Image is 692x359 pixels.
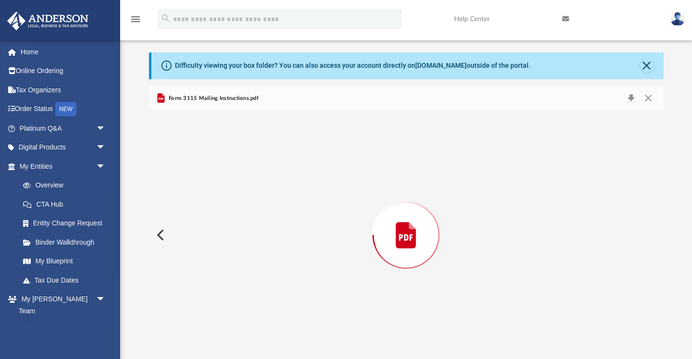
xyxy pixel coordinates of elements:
[130,13,141,25] i: menu
[55,102,76,116] div: NEW
[670,12,685,26] img: User Pic
[7,62,120,81] a: Online Ordering
[13,252,115,271] a: My Blueprint
[175,61,531,71] div: Difficulty viewing your box folder? You can also access your account directly on outside of the p...
[96,119,115,138] span: arrow_drop_down
[96,157,115,176] span: arrow_drop_down
[13,195,120,214] a: CTA Hub
[640,59,654,73] button: Close
[96,290,115,309] span: arrow_drop_down
[415,62,467,69] a: [DOMAIN_NAME]
[7,42,120,62] a: Home
[4,12,91,30] img: Anderson Advisors Platinum Portal
[167,94,259,103] span: Form 3115 Mailing Instructions.pdf
[149,222,170,248] button: Previous File
[13,176,120,195] a: Overview
[7,138,120,157] a: Digital Productsarrow_drop_down
[13,233,120,252] a: Binder Walkthrough
[623,92,640,105] button: Download
[13,214,120,233] a: Entity Change Request
[13,271,120,290] a: Tax Due Dates
[7,157,120,176] a: My Entitiesarrow_drop_down
[7,119,120,138] a: Platinum Q&Aarrow_drop_down
[7,290,115,321] a: My [PERSON_NAME] Teamarrow_drop_down
[640,92,657,105] button: Close
[7,99,120,119] a: Order StatusNEW
[130,18,141,25] a: menu
[7,80,120,99] a: Tax Organizers
[161,13,171,24] i: search
[96,138,115,158] span: arrow_drop_down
